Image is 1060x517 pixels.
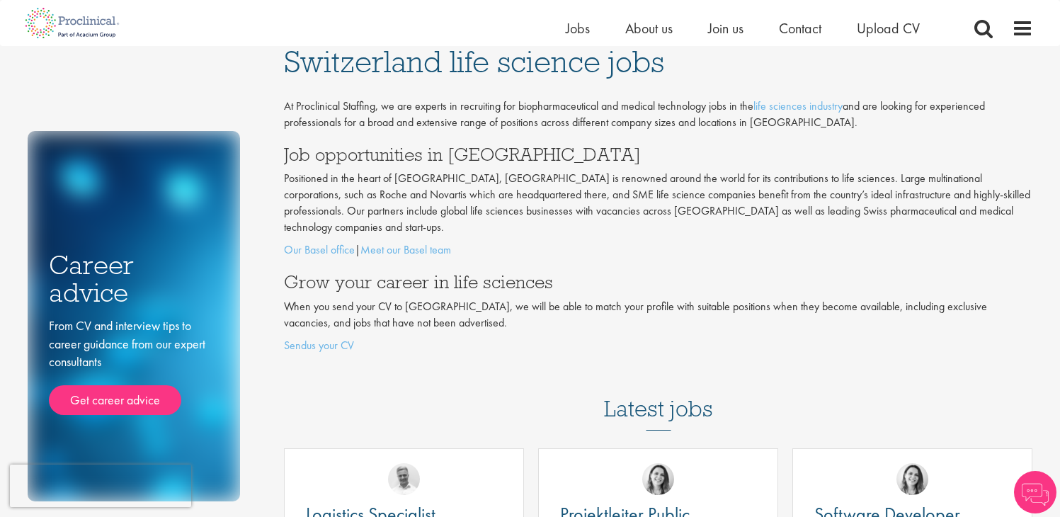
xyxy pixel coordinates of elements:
img: Nur Ergiydiren [896,463,928,495]
span: Switzerland life science jobs [284,42,664,81]
a: Meet our Basel team [360,242,451,257]
a: Contact [779,19,821,38]
a: Our Basel office [284,242,355,257]
iframe: reCAPTCHA [10,465,191,507]
h3: Job opportunities in [GEOGRAPHIC_DATA] [284,145,1033,164]
p: | [284,242,1033,258]
h3: Latest jobs [604,361,713,431]
p: At Proclinical Staffing, we are experts in recruiting for biopharmaceutical and medical technolog... [284,98,1033,131]
h3: Career advice [49,251,219,306]
p: When you send your CV to [GEOGRAPHIC_DATA], we will be able to match your profile with suitable p... [284,299,1033,331]
a: Upload CV [857,19,920,38]
a: Join us [708,19,743,38]
a: life sciences industry [753,98,843,113]
h3: Grow your career in life sciences [284,273,1033,291]
a: Jobs [566,19,590,38]
p: Positioned in the heart of [GEOGRAPHIC_DATA], [GEOGRAPHIC_DATA] is renowned around the world for ... [284,171,1033,235]
a: About us [625,19,673,38]
div: From CV and interview tips to career guidance from our expert consultants [49,317,219,415]
a: Get career advice [49,385,181,415]
img: Chatbot [1014,471,1056,513]
img: Nur Ergiydiren [642,463,674,495]
a: Sendus your CV [284,338,354,353]
img: Joshua Bye [388,463,420,495]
